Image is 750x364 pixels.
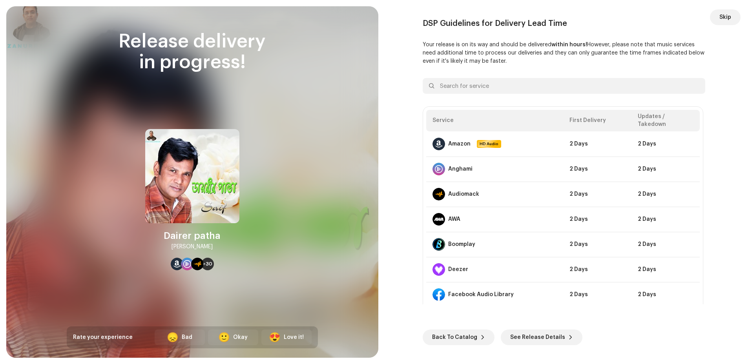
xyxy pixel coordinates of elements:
td: 2 Days [631,257,700,282]
span: Skip [719,9,731,25]
td: 2 Days [631,157,700,182]
td: 2 Days [631,182,700,207]
b: within hours! [551,42,587,47]
td: 2 Days [563,182,631,207]
div: DSP Guidelines for Delivery Lead Time [423,19,705,28]
div: [PERSON_NAME] [172,242,213,251]
span: See Release Details [510,329,565,345]
td: 2 Days [563,257,631,282]
div: Release delivery in progress! [67,31,318,73]
div: Amazon [448,141,471,147]
button: See Release Details [501,329,582,345]
div: Facebook Audio Library [448,291,514,298]
button: Back To Catalog [423,329,495,345]
div: Okay [233,333,248,342]
span: Back To Catalog [432,329,477,345]
input: Search for service [423,78,705,94]
div: AWA [448,216,460,222]
div: Bad [182,333,192,342]
td: 2 Days [563,207,631,232]
div: Anghami [448,166,473,172]
div: Audiomack [448,191,479,197]
td: 2 Days [631,232,700,257]
div: 🙂 [218,333,230,342]
th: Service [426,110,563,131]
button: Skip [710,9,741,25]
span: +30 [203,261,212,267]
td: 2 Days [563,232,631,257]
span: Rate your experience [73,335,133,340]
div: 😞 [167,333,179,342]
td: 2 Days [631,282,700,307]
div: Boomplay [448,241,475,248]
div: Deezer [448,266,468,273]
span: HD Audio [478,141,500,147]
p: Your release is on its way and should be delivered However, please note that music services need ... [423,41,705,66]
th: First Delivery [563,110,631,131]
div: Love it! [284,333,304,342]
th: Updates / Takedown [631,110,700,131]
td: 2 Days [563,131,631,157]
div: Dairer patha [164,229,221,242]
td: 2 Days [631,131,700,157]
div: 😍 [269,333,281,342]
td: 2 Days [563,282,631,307]
td: 2 Days [563,157,631,182]
td: 2 Days [631,207,700,232]
img: 4fcdf94b-2b19-4c48-b516-7eb75231a94f [145,129,239,223]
